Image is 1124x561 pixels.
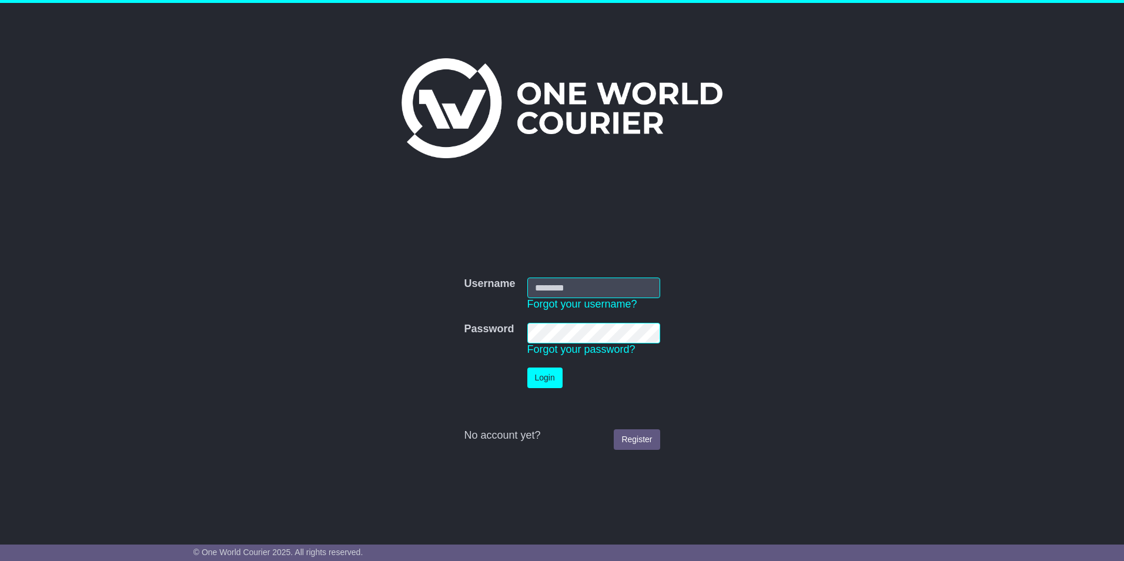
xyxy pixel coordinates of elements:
a: Forgot your password? [527,343,635,355]
a: Register [614,429,660,450]
a: Forgot your username? [527,298,637,310]
div: No account yet? [464,429,660,442]
label: Password [464,323,514,336]
label: Username [464,278,515,290]
img: One World [402,58,722,158]
span: © One World Courier 2025. All rights reserved. [193,547,363,557]
button: Login [527,368,563,388]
